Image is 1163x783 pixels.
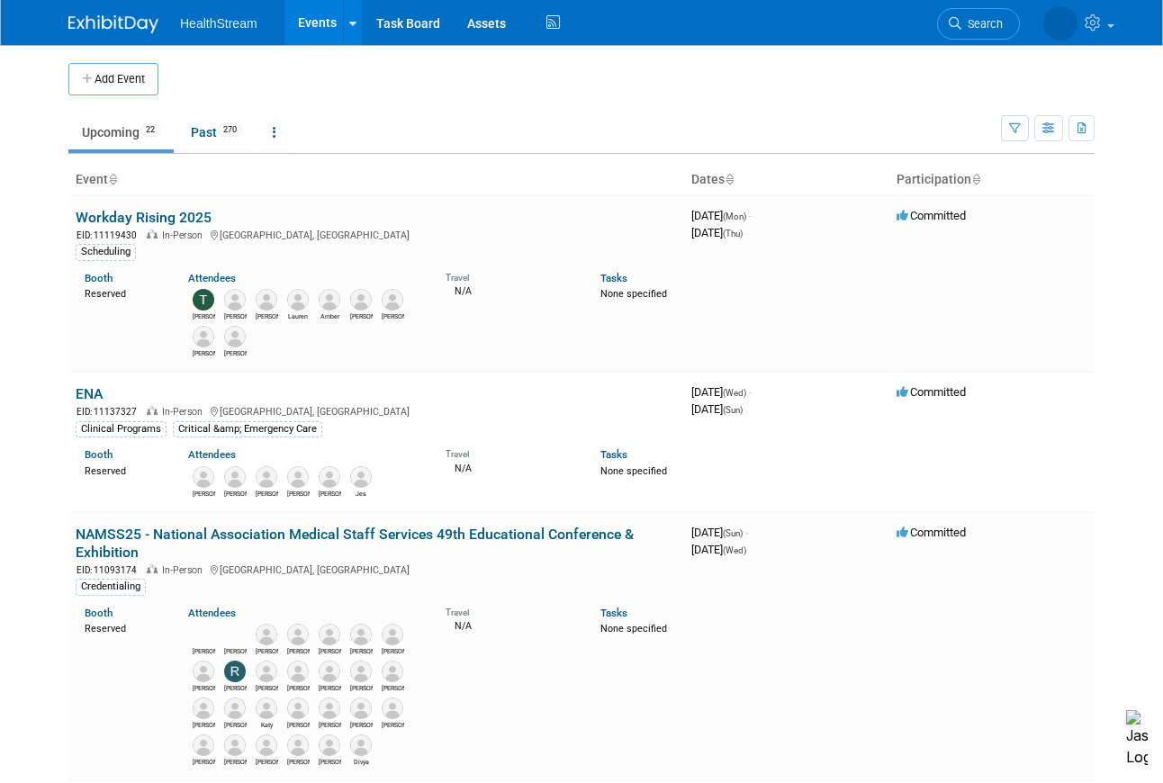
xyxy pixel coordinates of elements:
div: Angela Beardsley [193,756,215,767]
a: Workday Rising 2025 [76,209,212,226]
span: Search [961,17,1003,31]
button: Add Event [68,63,158,95]
img: Amy Kleist [256,661,277,682]
img: Wendy Nixx [224,624,246,645]
span: (Mon) [723,211,746,221]
span: Committed [897,385,966,399]
span: EID: 11093174 [77,565,144,575]
div: Kimberly Pantoja [287,488,310,499]
div: Tiffany Tuetken [193,310,215,321]
div: Amy White [193,347,215,358]
img: John Dymond [350,289,372,310]
div: N/A [446,461,573,475]
div: Rachel Fridja [224,488,247,499]
a: Attendees [188,272,236,284]
div: Andrea Schmitz [193,645,215,656]
div: Chris Gann [382,682,404,693]
span: None specified [600,288,667,300]
div: Credentialing [76,579,146,595]
div: Travel [446,266,573,283]
a: Search [937,8,1020,40]
img: In-Person Event [147,229,158,238]
span: (Thu) [723,229,743,238]
div: Chris Gann [224,310,247,321]
div: N/A [446,618,573,633]
span: 270 [218,123,242,137]
img: Katie Jobst [319,624,340,645]
div: John Dymond [350,310,373,321]
img: Sarah Cassidy [224,697,246,719]
img: Jen Grijalva [319,697,340,719]
a: Tasks [600,448,627,461]
img: Chris Gann [382,661,403,682]
span: None specified [600,623,667,634]
img: Doug Keyes [224,326,246,347]
span: In-Person [162,406,208,418]
div: Tom Heitz [256,756,278,767]
a: Tasks [600,272,627,284]
span: [DATE] [691,226,743,239]
a: Sort by Event Name [108,172,117,186]
img: Kelly Kaechele [350,661,372,682]
a: NAMSS25 - National Association Medical Staff Services 49th Educational Conference & Exhibition [76,526,634,561]
img: Rachel Fridja [224,466,246,488]
div: N/A [446,283,573,298]
img: Nicole Otte [287,697,309,719]
img: Lauren Stirling [287,289,309,310]
a: Attendees [188,448,236,461]
img: Katy Young [256,697,277,719]
a: Booth [85,607,113,619]
img: Joanna Juergens [350,697,372,719]
div: Joanna Juergens [350,719,373,730]
a: Attendees [188,607,236,619]
div: Bryan Robbins [256,645,278,656]
th: Dates [684,165,889,195]
img: Jenny Goodwin [382,289,403,310]
div: Aaron Faber [319,682,341,693]
img: ExhibitDay [68,15,158,33]
div: Clinical Programs [76,421,167,437]
th: Event [68,165,684,195]
div: Kelly Kaechele [350,682,373,693]
img: Amy White [193,326,214,347]
img: Bryan Robbins [256,624,277,645]
div: Divya Shroff [350,756,373,767]
div: Scheduling [76,244,136,260]
span: None specified [600,465,667,477]
a: Upcoming22 [68,115,174,149]
th: Participation [889,165,1095,195]
img: Amber Walker [319,289,340,310]
span: - [745,526,748,539]
span: Committed [897,526,966,539]
div: Reserved [85,284,161,301]
a: Booth [85,448,113,461]
span: (Wed) [723,545,746,555]
img: Kameron Staten [319,466,340,488]
div: Daniela Miranda [256,488,278,499]
div: Amy Kleist [256,682,278,693]
div: Kevin O'Hara [256,310,278,321]
a: Sort by Start Date [725,172,734,186]
img: Andrea Schmitz [1043,6,1077,40]
img: Brandi Zevenbergen [193,697,214,719]
div: Jenny Goodwin [382,310,404,321]
div: Jes Walker [350,488,373,499]
img: Tiffany Tuetken [193,289,214,310]
span: Committed [897,209,966,222]
img: Tom Heitz [256,734,277,756]
img: Sadie Welch [287,661,309,682]
img: Logan Blackfan [193,466,214,488]
div: Sarah Cassidy [224,719,247,730]
div: Amber Walker [319,310,341,321]
img: Kevin O'Hara [319,734,340,756]
div: Kameron Staten [319,488,341,499]
span: In-Person [162,229,208,241]
span: [DATE] [691,402,743,416]
div: Brianna Gabriel [193,682,215,693]
img: Daniela Miranda [256,466,277,488]
a: Booth [85,272,113,284]
span: [DATE] [691,526,748,539]
img: Kimberly Pantoja [287,466,309,488]
span: [DATE] [691,385,752,399]
div: Reserved [85,619,161,635]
